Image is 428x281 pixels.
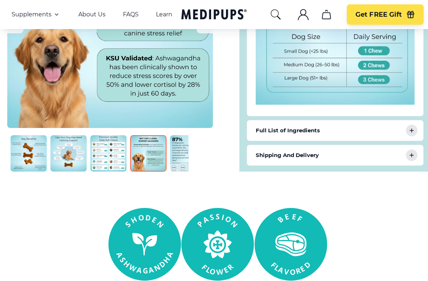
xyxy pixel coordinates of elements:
img: Calming Dog Chews | Natural Dog Supplements [90,135,127,172]
button: Supplements [12,10,61,19]
button: account [295,6,312,23]
p: Shipping And Delivery [256,151,319,160]
button: cart [318,6,335,23]
a: Medipups [181,8,247,23]
button: Get FREE Gift [347,4,424,25]
span: Get FREE Gift [355,11,402,19]
a: Learn [156,11,172,18]
p: Full List of Ingredients [256,126,320,135]
span: Supplements [12,11,52,18]
img: Calming Dog Chews | Natural Dog Supplements [130,135,166,172]
a: About Us [78,11,106,18]
a: FAQS [123,11,139,18]
img: Calming Dog Chews | Natural Dog Supplements [11,135,47,172]
img: Calming Dog Chews | Natural Dog Supplements [50,135,87,172]
img: Calming Dog Chews | Natural Dog Supplements [170,135,206,172]
button: search [270,9,281,20]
